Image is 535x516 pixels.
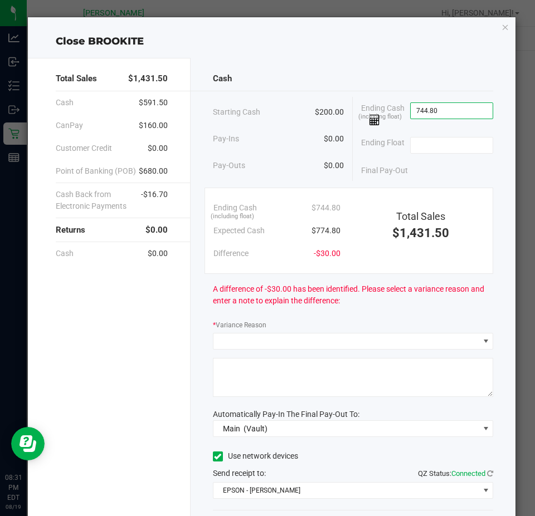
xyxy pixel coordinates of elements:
span: A difference of -$30.00 has been identified. Please select a variance reason and enter a note to ... [213,283,494,307]
iframe: Resource center [11,427,45,460]
span: $0.00 [148,142,168,154]
span: $0.00 [145,224,168,237]
span: $1,431.50 [392,226,449,240]
span: CanPay [56,120,83,131]
span: Expected Cash [213,225,265,237]
span: $200.00 [315,106,344,118]
span: Point of Banking (POB) [56,165,136,177]
span: Main [223,424,240,433]
span: Pay-Ins [213,133,239,145]
span: Starting Cash [213,106,260,118]
span: Customer Credit [56,142,112,154]
span: Pay-Outs [213,160,245,171]
span: Ending Cash [213,202,257,214]
label: Variance Reason [213,320,266,330]
span: Cash [56,97,74,109]
span: Ending Float [361,137,405,154]
div: Close BROOKITE [28,34,516,49]
span: Final Pay-Out [361,165,408,176]
span: $1,431.50 [128,72,168,85]
span: $160.00 [139,120,168,131]
span: Total Sales [396,210,445,222]
span: (including float) [358,112,402,122]
span: Cash [56,248,74,259]
span: -$30.00 [314,248,341,259]
span: EPSON - [PERSON_NAME] [213,483,479,498]
span: Difference [213,248,249,259]
span: Total Sales [56,72,97,85]
span: $744.80 [312,202,341,214]
span: $0.00 [324,160,344,171]
span: $0.00 [324,133,344,145]
span: Connected [451,469,485,478]
span: -$16.70 [141,189,168,212]
label: Use network devices [213,450,298,462]
span: Automatically Pay-In The Final Pay-Out To: [213,410,359,419]
span: (Vault) [244,424,267,433]
span: Cash Back from Electronic Payments [56,189,141,212]
span: QZ Status: [418,469,493,478]
span: $591.50 [139,97,168,109]
span: (including float) [211,212,254,222]
span: $680.00 [139,165,168,177]
span: $0.00 [148,248,168,259]
span: Cash [213,72,232,85]
span: Ending Cash [361,102,410,126]
span: Send receipt to: [213,469,266,478]
div: Returns [56,218,168,242]
span: $774.80 [312,225,341,237]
